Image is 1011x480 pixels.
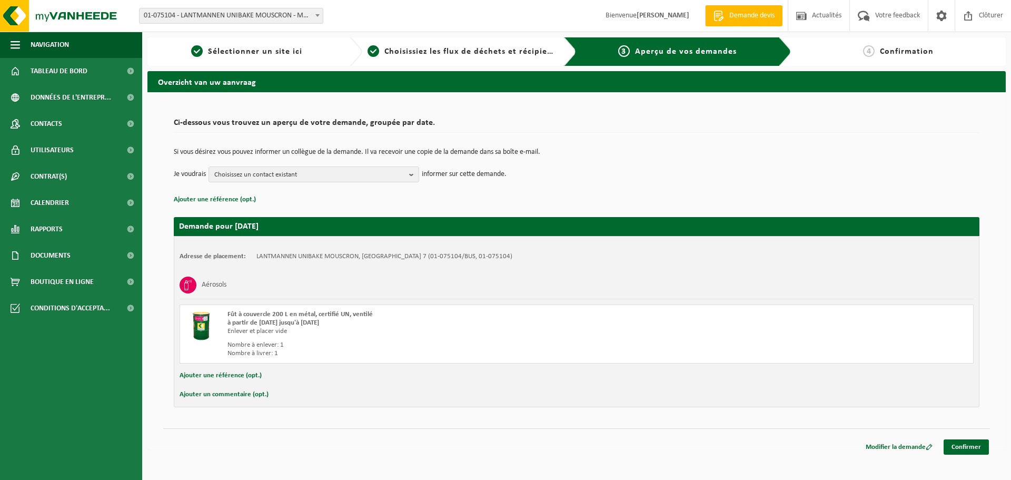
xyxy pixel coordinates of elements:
[209,166,419,182] button: Choisissez un contact existant
[368,45,556,58] a: 2Choisissiez les flux de déchets et récipients
[31,163,67,190] span: Contrat(s)
[384,47,560,56] span: Choisissiez les flux de déchets et récipients
[31,137,74,163] span: Utilisateurs
[227,319,319,326] strong: à partir de [DATE] jusqu'à [DATE]
[31,190,69,216] span: Calendrier
[31,58,87,84] span: Tableau de bord
[635,47,737,56] span: Aperçu de vos demandes
[858,439,940,455] a: Modifier la demande
[140,8,323,23] span: 01-075104 - LANTMANNEN UNIBAKE MOUSCRON - MOUSCRON
[863,45,875,57] span: 4
[637,12,689,19] strong: [PERSON_NAME]
[227,349,619,358] div: Nombre à livrer: 1
[368,45,379,57] span: 2
[227,341,619,349] div: Nombre à enlever: 1
[31,269,94,295] span: Boutique en ligne
[174,149,979,156] p: Si vous désirez vous pouvez informer un collègue de la demande. Il va recevoir une copie de la de...
[180,369,262,383] button: Ajouter une référence (opt.)
[208,47,302,56] span: Sélectionner un site ici
[31,84,111,111] span: Données de l'entrepr...
[727,11,777,21] span: Demande devis
[180,253,246,260] strong: Adresse de placement:
[31,111,62,137] span: Contacts
[179,222,259,231] strong: Demande pour [DATE]
[227,327,619,336] div: Enlever et placer vide
[214,167,405,183] span: Choisissez un contact existant
[31,242,71,269] span: Documents
[880,47,934,56] span: Confirmation
[147,71,1006,92] h2: Overzicht van uw aanvraag
[185,310,217,342] img: PB-OT-0200-MET-00-03.png
[256,252,512,261] td: LANTMANNEN UNIBAKE MOUSCRON, [GEOGRAPHIC_DATA] 7 (01-075104/BUS, 01-075104)
[174,166,206,182] p: Je voudrais
[31,32,69,58] span: Navigation
[174,193,256,207] button: Ajouter une référence (opt.)
[944,439,989,455] a: Confirmer
[139,8,323,24] span: 01-075104 - LANTMANNEN UNIBAKE MOUSCRON - MOUSCRON
[31,295,110,321] span: Conditions d'accepta...
[202,277,226,293] h3: Aérosols
[191,45,203,57] span: 1
[422,166,507,182] p: informer sur cette demande.
[227,311,373,318] span: Fût à couvercle 200 L en métal, certifié UN, ventilé
[618,45,630,57] span: 3
[180,388,269,401] button: Ajouter un commentaire (opt.)
[31,216,63,242] span: Rapports
[705,5,782,26] a: Demande devis
[153,45,341,58] a: 1Sélectionner un site ici
[174,119,979,133] h2: Ci-dessous vous trouvez un aperçu de votre demande, groupée par date.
